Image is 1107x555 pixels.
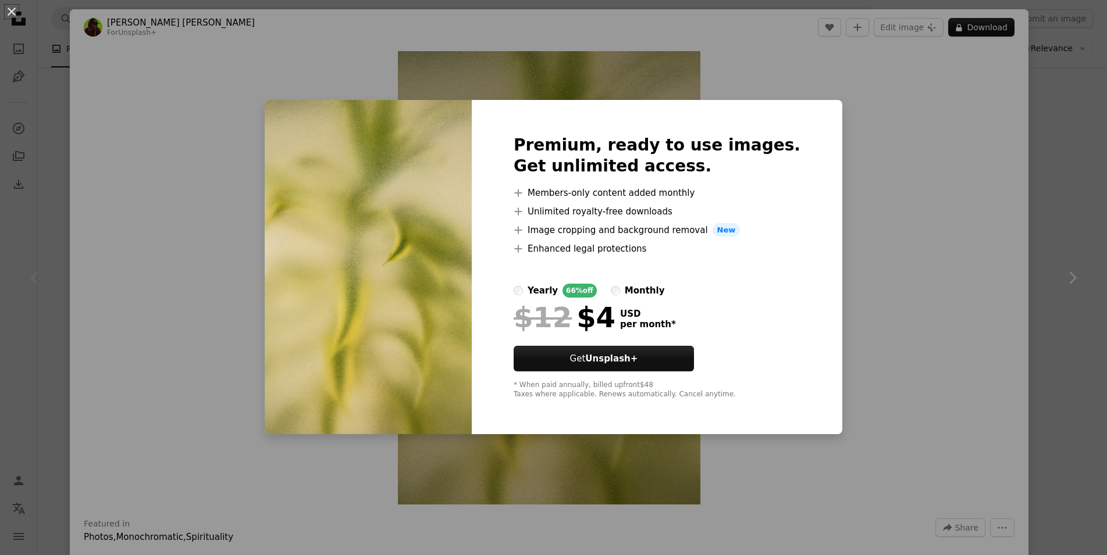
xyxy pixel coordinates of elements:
[514,302,615,332] div: $4
[713,223,741,237] span: New
[620,319,676,330] span: per month *
[265,100,472,435] img: premium_photo-1669046586732-85f07137923a
[514,302,572,332] span: $12
[514,135,800,177] h2: Premium, ready to use images. Get unlimited access.
[563,284,597,298] div: 66% off
[514,223,800,237] li: Image cropping and background removal
[514,205,800,219] li: Unlimited royalty-free downloads
[620,309,676,319] span: USD
[514,186,800,200] li: Members-only content added monthly
[514,242,800,256] li: Enhanced legal protections
[611,286,620,295] input: monthly
[514,346,694,371] button: GetUnsplash+
[514,286,523,295] input: yearly66%off
[514,381,800,399] div: * When paid annually, billed upfront $48 Taxes where applicable. Renews automatically. Cancel any...
[625,284,665,298] div: monthly
[585,353,638,364] strong: Unsplash+
[528,284,558,298] div: yearly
